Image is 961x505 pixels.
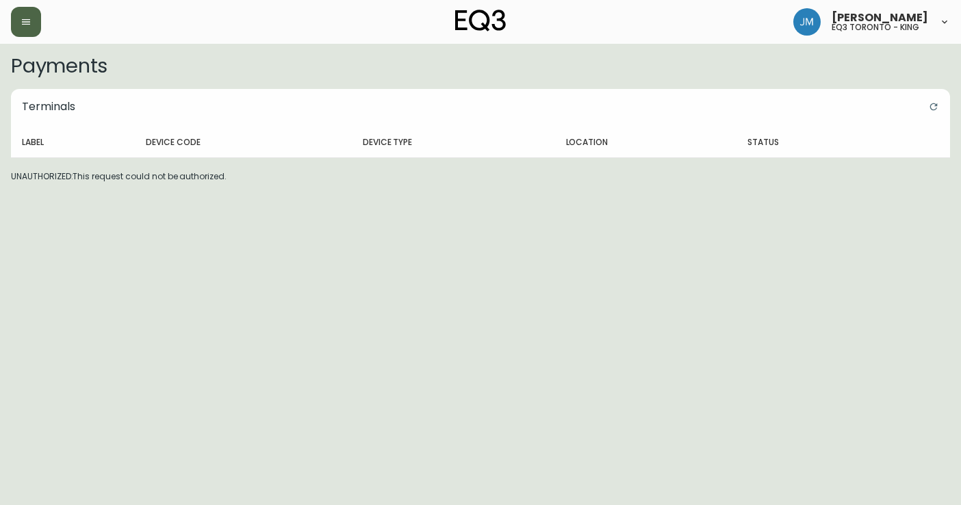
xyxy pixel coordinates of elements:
[11,55,950,77] h2: Payments
[135,127,352,157] th: Device Code
[455,10,506,31] img: logo
[832,23,919,31] h5: eq3 toronto - king
[11,127,135,157] th: Label
[352,127,555,157] th: Device Type
[3,81,958,191] div: UNAUTHORIZED:This request could not be authorized.
[11,127,950,158] table: devices table
[793,8,821,36] img: b88646003a19a9f750de19192e969c24
[832,12,928,23] span: [PERSON_NAME]
[736,127,888,157] th: Status
[11,89,86,125] h5: Terminals
[555,127,737,157] th: Location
